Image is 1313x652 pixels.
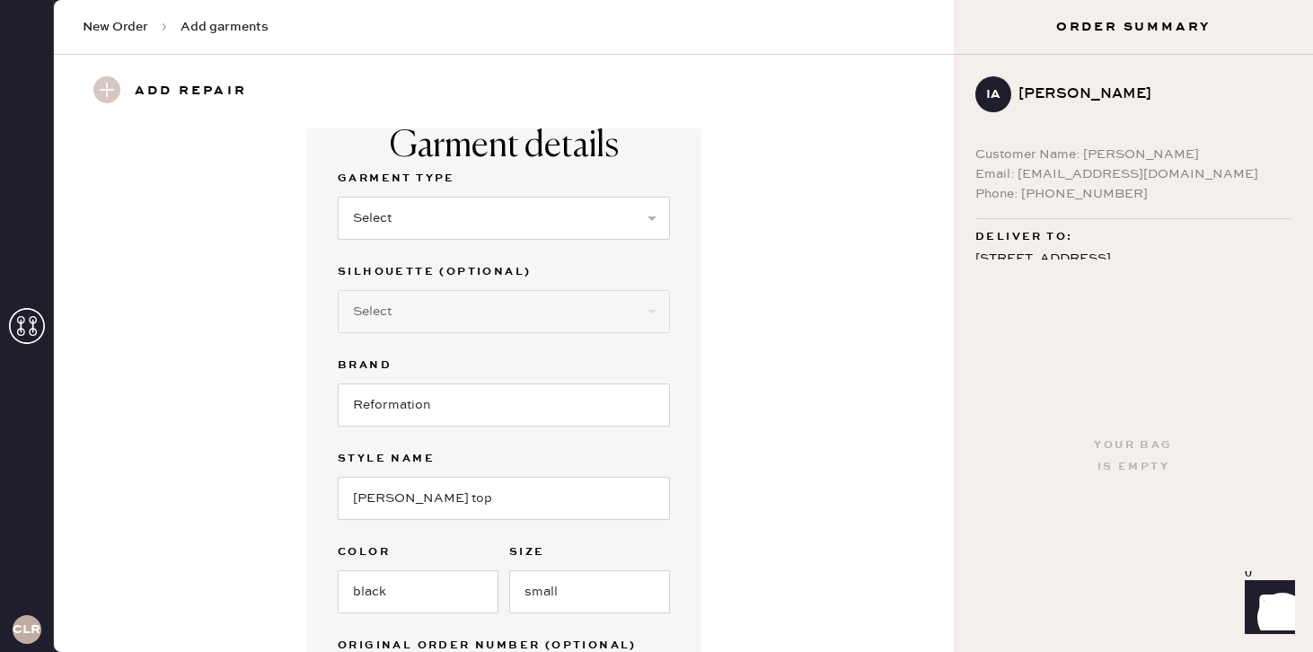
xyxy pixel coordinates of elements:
[135,76,247,107] h3: Add repair
[338,383,670,427] input: Brand name
[954,18,1313,36] h3: Order Summary
[509,542,670,563] label: Size
[975,145,1291,164] div: Customer Name: [PERSON_NAME]
[975,248,1291,316] div: [STREET_ADDRESS] 17 [US_STATE] , NY 10012
[13,623,40,636] h3: CLR
[338,261,670,283] label: Silhouette (optional)
[181,18,269,36] span: Add garments
[338,477,670,520] input: e.g. Daisy 2 Pocket
[975,184,1291,204] div: Phone: [PHONE_NUMBER]
[83,18,148,36] span: New Order
[338,448,670,470] label: Style name
[338,570,498,613] input: e.g. Navy
[390,125,619,168] div: Garment details
[975,226,1072,248] span: Deliver to:
[509,570,670,613] input: e.g. 30R
[338,542,498,563] label: Color
[1018,84,1277,105] div: [PERSON_NAME]
[338,355,670,376] label: Brand
[975,164,1291,184] div: Email: [EMAIL_ADDRESS][DOMAIN_NAME]
[986,88,1000,101] h3: ia
[1094,435,1172,478] div: Your bag is empty
[1228,571,1305,648] iframe: Front Chat
[338,168,670,189] label: Garment Type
